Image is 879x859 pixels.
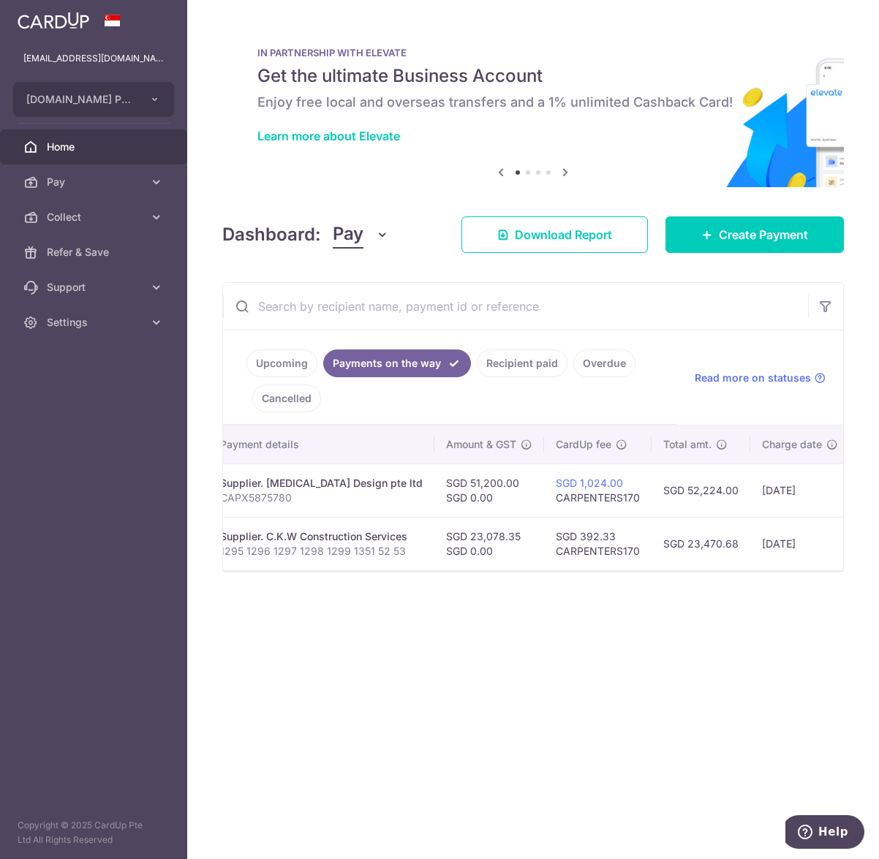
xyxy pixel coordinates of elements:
a: Payments on the way [323,349,471,377]
span: [DOMAIN_NAME] PTE. LTD. [26,92,135,107]
span: Amount & GST [446,437,516,452]
a: Upcoming [246,349,317,377]
span: Create Payment [719,226,808,243]
span: Refer & Save [47,245,143,260]
h4: Dashboard: [222,222,321,248]
td: SGD 23,078.35 SGD 0.00 [434,517,544,570]
span: Support [47,280,143,295]
img: Renovation banner [222,23,844,187]
button: Pay [333,221,389,249]
td: SGD 52,224.00 [652,463,750,517]
a: Recipient paid [477,349,567,377]
div: Supplier. [MEDICAL_DATA] Design pte ltd [220,476,423,491]
img: CardUp [18,12,89,29]
h5: Get the ultimate Business Account [257,64,809,88]
a: SGD 1,024.00 [556,477,623,489]
span: Total amt. [663,437,712,452]
td: CARPENTERS170 [544,463,652,517]
a: Create Payment [665,216,844,253]
span: Read more on statuses [695,371,811,385]
a: Cancelled [252,385,321,412]
div: Supplier. C.K.W Construction Services [220,529,423,544]
span: Download Report [515,226,612,243]
p: IN PARTNERSHIP WITH ELEVATE [257,47,809,58]
span: Charge date [762,437,822,452]
p: 1295 1296 1297 1298 1299 1351 52 53 [220,544,423,559]
td: SGD 51,200.00 SGD 0.00 [434,463,544,517]
button: [DOMAIN_NAME] PTE. LTD. [13,82,174,117]
p: [EMAIL_ADDRESS][DOMAIN_NAME] [23,51,164,66]
td: [DATE] [750,463,850,517]
input: Search by recipient name, payment id or reference [223,283,808,330]
a: Overdue [573,349,635,377]
span: Settings [47,315,143,330]
span: CardUp fee [556,437,611,452]
span: Collect [47,210,143,224]
td: SGD 392.33 CARPENTERS170 [544,517,652,570]
span: Home [47,140,143,154]
td: [DATE] [750,517,850,570]
h6: Enjoy free local and overseas transfers and a 1% unlimited Cashback Card! [257,94,809,111]
th: Payment details [208,425,434,463]
p: CAPX5875780 [220,491,423,505]
a: Read more on statuses [695,371,826,385]
a: Download Report [461,216,648,253]
iframe: Opens a widget where you can find more information [785,815,864,852]
span: Pay [333,221,363,249]
span: Pay [47,175,143,189]
a: Learn more about Elevate [257,129,400,143]
td: SGD 23,470.68 [652,517,750,570]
